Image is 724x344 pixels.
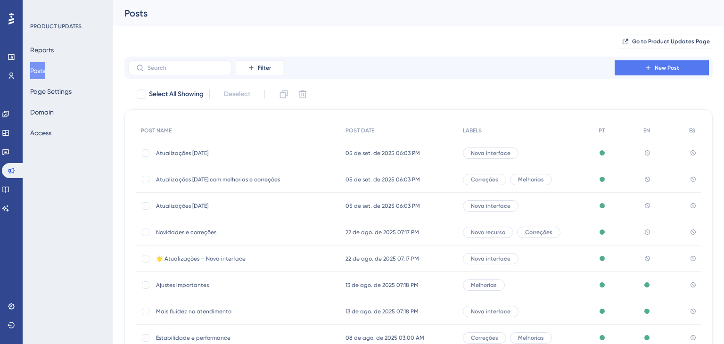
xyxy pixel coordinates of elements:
span: Nova interface [471,255,510,262]
span: 13 de ago. de 2025 07:18 PM [346,281,419,289]
button: Access [30,124,51,141]
button: Page Settings [30,83,72,100]
span: Nova interface [471,149,510,157]
button: Reports [30,41,54,58]
div: PRODUCT UPDATES [30,23,82,30]
span: Melhorias [518,334,544,342]
span: POST DATE [346,127,374,134]
span: Correções [471,176,498,183]
span: Melhorias [518,176,544,183]
span: Filter [258,64,271,72]
span: Novidades e correções [156,229,307,236]
span: Estabilidade e performance [156,334,307,342]
span: Atualizações [DATE] com melhorias e correções [156,176,307,183]
button: Deselect [215,86,259,103]
span: Mais fluidez no atendimento [156,308,307,315]
span: Ajustes importantes [156,281,307,289]
span: Novo recurso [471,229,505,236]
button: Go to Product Updates Page [618,34,713,49]
span: LABELS [463,127,482,134]
span: PT [599,127,605,134]
span: Nova interface [471,202,510,210]
span: 05 de set. de 2025 06:03 PM [346,202,420,210]
span: 13 de ago. de 2025 07:18 PM [346,308,419,315]
input: Search [148,65,224,71]
span: Melhorias [471,281,497,289]
span: Deselect [224,89,250,100]
button: Filter [236,60,283,75]
div: Posts [124,7,689,20]
span: Nova interface [471,308,510,315]
span: 22 de ago. de 2025 07:17 PM [346,229,419,236]
span: 08 de ago. de 2025 03:00 AM [346,334,424,342]
span: 05 de set. de 2025 06:03 PM [346,149,420,157]
span: New Post [655,64,679,72]
span: EN [643,127,650,134]
span: Go to Product Updates Page [632,38,710,45]
span: ES [689,127,695,134]
span: Atualizações [DATE] [156,149,307,157]
span: POST NAME [141,127,172,134]
span: Select All Showing [149,89,204,100]
button: New Post [615,60,709,75]
button: Domain [30,104,54,121]
span: Correções [471,334,498,342]
span: 🌟 Atualizações – Nova interface [156,255,307,262]
span: Atualizações [DATE] [156,202,307,210]
span: Correções [525,229,552,236]
span: 22 de ago. de 2025 07:17 PM [346,255,419,262]
span: 05 de set. de 2025 06:03 PM [346,176,420,183]
button: Posts [30,62,45,79]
